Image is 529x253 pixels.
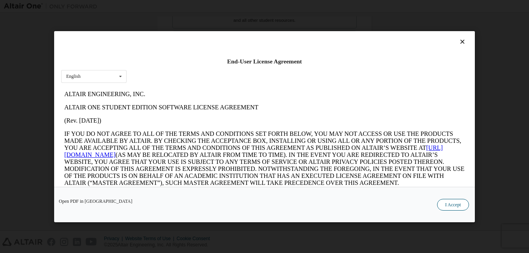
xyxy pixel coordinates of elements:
p: This Altair One Student Edition Software License Agreement (“Agreement”) is between Altair Engine... [3,105,404,133]
p: IF YOU DO NOT AGREE TO ALL OF THE TERMS AND CONDITIONS SET FORTH BELOW, YOU MAY NOT ACCESS OR USE... [3,43,404,99]
a: Open PDF in [GEOGRAPHIC_DATA] [59,199,132,204]
p: ALTAIR ONE STUDENT EDITION SOFTWARE LICENSE AGREEMENT [3,16,404,23]
div: End-User License Agreement [61,58,468,65]
p: ALTAIR ENGINEERING, INC. [3,3,404,10]
p: (Rev. [DATE]) [3,30,404,37]
button: I Accept [437,199,469,211]
div: English [66,74,81,79]
a: [URL][DOMAIN_NAME] [3,57,382,70]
